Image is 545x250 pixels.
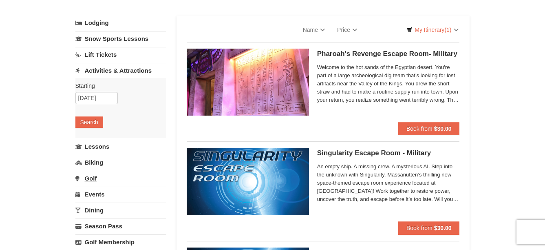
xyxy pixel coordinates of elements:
[402,24,463,36] a: My Itinerary(1)
[75,155,166,170] a: Biking
[398,122,460,135] button: Book from $30.00
[75,139,166,154] a: Lessons
[444,27,451,33] span: (1)
[317,63,460,104] span: Welcome to the hot sands of the Egyptian desert. You're part of a large archeological dig team th...
[317,50,460,58] h5: Pharoah's Revenge Escape Room- Military
[434,225,452,231] strong: $30.00
[75,31,166,46] a: Snow Sports Lessons
[406,125,432,132] span: Book from
[75,187,166,202] a: Events
[75,82,160,90] label: Starting
[75,203,166,218] a: Dining
[398,221,460,234] button: Book from $30.00
[75,16,166,30] a: Lodging
[434,125,452,132] strong: $30.00
[75,116,103,128] button: Search
[317,163,460,203] span: An empty ship. A missing crew. A mysterious AI. Step into the unknown with Singularity, Massanutt...
[187,49,309,116] img: 6619913-410-20a124c9.jpg
[75,63,166,78] a: Activities & Attractions
[331,22,363,38] a: Price
[75,234,166,250] a: Golf Membership
[75,219,166,234] a: Season Pass
[187,148,309,215] img: 6619913-520-2f5f5301.jpg
[406,225,432,231] span: Book from
[75,47,166,62] a: Lift Tickets
[75,171,166,186] a: Golf
[317,149,460,157] h5: Singularity Escape Room - Military
[297,22,331,38] a: Name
